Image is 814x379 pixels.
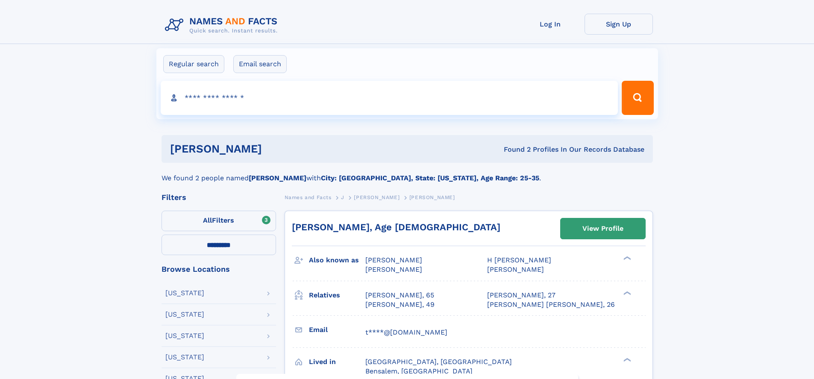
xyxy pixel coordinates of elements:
[162,265,276,273] div: Browse Locations
[285,192,332,203] a: Names and Facts
[365,256,422,264] span: [PERSON_NAME]
[233,55,287,73] label: Email search
[165,290,204,297] div: [US_STATE]
[309,288,365,303] h3: Relatives
[163,55,224,73] label: Regular search
[354,194,400,200] span: [PERSON_NAME]
[341,192,344,203] a: J
[341,194,344,200] span: J
[292,222,500,232] a: [PERSON_NAME], Age [DEMOGRAPHIC_DATA]
[249,174,306,182] b: [PERSON_NAME]
[309,323,365,337] h3: Email
[487,300,615,309] a: [PERSON_NAME] [PERSON_NAME], 26
[582,219,623,238] div: View Profile
[621,357,632,362] div: ❯
[162,211,276,231] label: Filters
[162,194,276,201] div: Filters
[203,216,212,224] span: All
[170,144,383,154] h1: [PERSON_NAME]
[165,332,204,339] div: [US_STATE]
[309,253,365,267] h3: Also known as
[321,174,539,182] b: City: [GEOGRAPHIC_DATA], State: [US_STATE], Age Range: 25-35
[621,290,632,296] div: ❯
[165,311,204,318] div: [US_STATE]
[487,291,555,300] a: [PERSON_NAME], 27
[365,291,434,300] a: [PERSON_NAME], 65
[621,256,632,261] div: ❯
[487,256,551,264] span: H [PERSON_NAME]
[365,265,422,273] span: [PERSON_NAME]
[383,145,644,154] div: Found 2 Profiles In Our Records Database
[487,265,544,273] span: [PERSON_NAME]
[622,81,653,115] button: Search Button
[585,14,653,35] a: Sign Up
[516,14,585,35] a: Log In
[354,192,400,203] a: [PERSON_NAME]
[365,367,473,375] span: Bensalem, [GEOGRAPHIC_DATA]
[365,358,512,366] span: [GEOGRAPHIC_DATA], [GEOGRAPHIC_DATA]
[309,355,365,369] h3: Lived in
[409,194,455,200] span: [PERSON_NAME]
[162,14,285,37] img: Logo Names and Facts
[165,354,204,361] div: [US_STATE]
[162,163,653,183] div: We found 2 people named with .
[161,81,618,115] input: search input
[365,300,435,309] a: [PERSON_NAME], 49
[561,218,645,239] a: View Profile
